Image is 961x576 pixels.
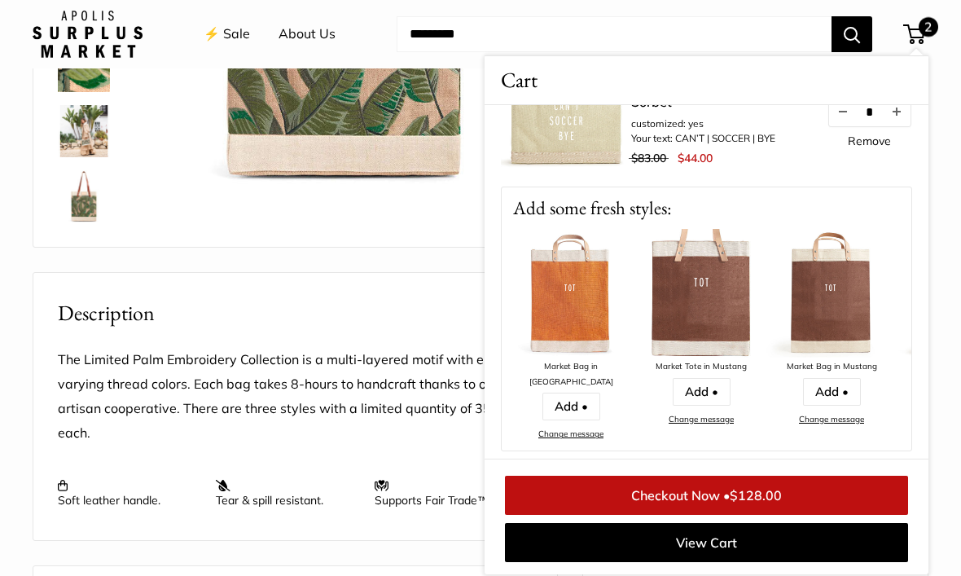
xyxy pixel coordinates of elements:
[58,348,533,446] p: The Limited Palm Embroidery Collection is a multi-layered motif with eight varying thread colors....
[857,105,883,119] input: Quantity
[905,24,925,44] a: 2
[55,102,113,160] a: Embroidered Palm Leaf Market Tote
[799,414,864,424] a: Change message
[58,105,110,157] img: Embroidered Palm Leaf Market Tote
[538,429,603,439] a: Change message
[669,414,734,424] a: Change message
[58,170,110,222] img: Embroidered Palm Leaf Market Tote
[204,22,250,46] a: ⚡️ Sale
[542,393,600,420] a: Add •
[502,187,911,229] p: Add some fresh styles:
[397,16,832,52] input: Search...
[505,476,908,515] a: Checkout Now •$128.00
[636,359,766,375] div: Market Tote in Mustang
[631,117,810,131] li: customized: yes
[883,97,911,126] button: Increase quantity by 1
[58,297,533,329] h2: Description
[58,478,200,508] p: Soft leather handle.
[506,359,636,389] div: Market Bag in [GEOGRAPHIC_DATA]
[501,64,538,96] span: Cart
[375,478,516,508] p: Supports Fair Trade™
[673,378,731,406] a: Add •
[730,487,782,503] span: $128.00
[919,17,938,37] span: 2
[279,22,336,46] a: About Us
[505,523,908,562] a: View Cart
[832,16,872,52] button: Search
[631,131,810,146] li: Your text: CAN’T | SOCCER | BYE
[33,11,143,58] img: Apolis: Surplus Market
[848,135,891,147] a: Remove
[803,378,861,406] a: Add •
[766,359,897,375] div: Market Bag in Mustang
[829,97,857,126] button: Decrease quantity by 1
[55,167,113,226] a: Embroidered Palm Leaf Market Tote
[216,478,358,508] p: Tear & spill resistant.
[678,151,713,165] span: $44.00
[631,151,666,165] span: $83.00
